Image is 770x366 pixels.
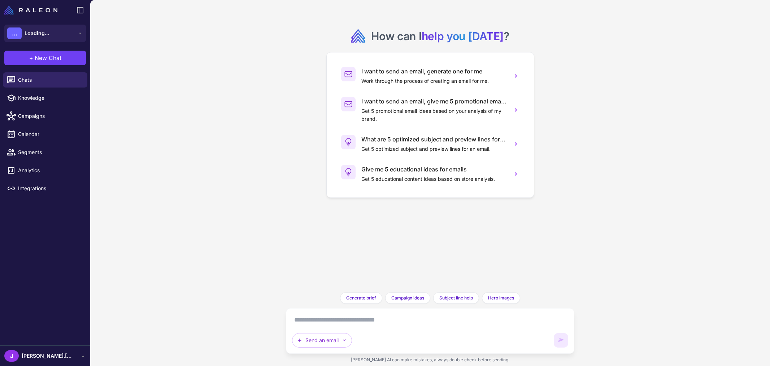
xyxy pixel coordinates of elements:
p: Get 5 educational content ideas based on store analysis. [361,175,506,183]
span: Loading... [25,29,49,37]
button: Subject line help [433,292,479,304]
button: Campaign ideas [385,292,430,304]
span: Campaign ideas [391,295,424,301]
span: Chats [18,76,82,84]
p: Work through the process of creating an email for me. [361,77,506,85]
div: J [4,350,19,362]
span: Subject line help [439,295,473,301]
a: Chats [3,72,87,88]
img: Raleon Logo [4,6,57,14]
a: Segments [3,145,87,160]
a: Integrations [3,181,87,196]
h2: How can I ? [371,29,509,43]
span: + [29,54,33,62]
p: Get 5 promotional email ideas based on your analysis of my brand. [361,107,506,123]
h3: I want to send an email, generate one for me [361,67,506,76]
button: Generate brief [340,292,382,304]
button: ...Loading... [4,25,86,42]
h3: I want to send an email, give me 5 promotional email ideas. [361,97,506,106]
p: Get 5 optimized subject and preview lines for an email. [361,145,506,153]
span: Calendar [18,130,82,138]
span: Generate brief [346,295,376,301]
button: +New Chat [4,51,86,65]
h3: Give me 5 educational ideas for emails [361,165,506,174]
a: Campaigns [3,108,87,124]
span: Segments [18,148,82,156]
h3: What are 5 optimized subject and preview lines for an email? [361,135,506,144]
span: Knowledge [18,94,82,102]
button: Send an email [292,333,352,348]
span: [PERSON_NAME].[PERSON_NAME] [22,352,72,360]
span: Hero images [488,295,514,301]
button: Hero images [482,292,520,304]
span: Integrations [18,184,82,192]
a: Knowledge [3,90,87,106]
div: ... [7,27,22,39]
div: [PERSON_NAME] AI can make mistakes, always double check before sending. [286,354,575,366]
span: help you [DATE] [422,30,504,43]
a: Analytics [3,163,87,178]
a: Calendar [3,127,87,142]
span: Campaigns [18,112,82,120]
span: New Chat [35,54,61,62]
span: Analytics [18,166,82,174]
